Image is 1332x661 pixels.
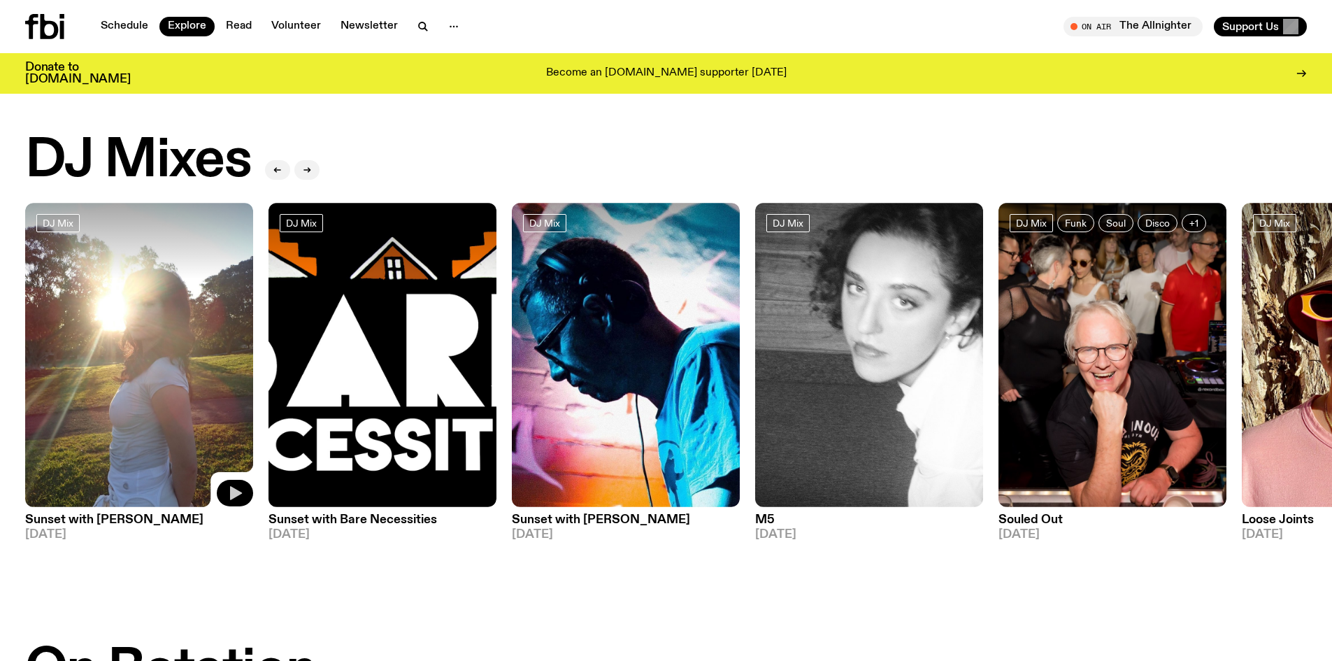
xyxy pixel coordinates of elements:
[1064,17,1203,36] button: On AirThe Allnighter
[1214,17,1307,36] button: Support Us
[773,218,803,228] span: DJ Mix
[998,507,1226,541] a: Souled Out[DATE]
[1098,214,1133,232] a: Soul
[280,214,323,232] a: DJ Mix
[512,507,740,541] a: Sunset with [PERSON_NAME][DATE]
[1189,218,1198,228] span: +1
[512,514,740,526] h3: Sunset with [PERSON_NAME]
[92,17,157,36] a: Schedule
[1182,214,1206,232] button: +1
[755,203,983,507] img: A black and white photo of Lilly wearing a white blouse and looking up at the camera.
[25,514,253,526] h3: Sunset with [PERSON_NAME]
[268,203,496,507] img: Bare Necessities
[1145,218,1170,228] span: Disco
[523,214,566,232] a: DJ Mix
[1016,218,1047,228] span: DJ Mix
[529,218,560,228] span: DJ Mix
[159,17,215,36] a: Explore
[512,529,740,541] span: [DATE]
[998,514,1226,526] h3: Souled Out
[25,529,253,541] span: [DATE]
[512,203,740,507] img: Simon Caldwell stands side on, looking downwards. He has headphones on. Behind him is a brightly ...
[43,218,73,228] span: DJ Mix
[263,17,329,36] a: Volunteer
[286,218,317,228] span: DJ Mix
[1253,214,1296,232] a: DJ Mix
[217,17,260,36] a: Read
[268,507,496,541] a: Sunset with Bare Necessities[DATE]
[25,507,253,541] a: Sunset with [PERSON_NAME][DATE]
[25,134,251,187] h2: DJ Mixes
[1010,214,1053,232] a: DJ Mix
[998,529,1226,541] span: [DATE]
[766,214,810,232] a: DJ Mix
[755,507,983,541] a: M5[DATE]
[268,529,496,541] span: [DATE]
[1138,214,1177,232] a: Disco
[755,514,983,526] h3: M5
[268,514,496,526] h3: Sunset with Bare Necessities
[36,214,80,232] a: DJ Mix
[1106,218,1126,228] span: Soul
[546,67,787,80] p: Become an [DOMAIN_NAME] supporter [DATE]
[1222,20,1279,33] span: Support Us
[25,62,131,85] h3: Donate to [DOMAIN_NAME]
[1259,218,1290,228] span: DJ Mix
[755,529,983,541] span: [DATE]
[1057,214,1094,232] a: Funk
[1065,218,1087,228] span: Funk
[332,17,406,36] a: Newsletter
